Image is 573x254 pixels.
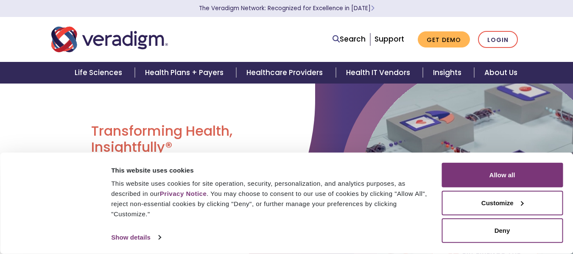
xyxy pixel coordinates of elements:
[111,179,432,219] div: This website uses cookies for site operation, security, personalization, and analytics purposes, ...
[423,62,474,84] a: Insights
[375,34,404,44] a: Support
[111,231,160,244] a: Show details
[333,33,366,45] a: Search
[478,31,518,48] a: Login
[199,4,375,12] a: The Veradigm Network: Recognized for Excellence in [DATE]Learn More
[135,62,236,84] a: Health Plans + Payers
[51,25,168,53] img: Veradigm logo
[160,190,207,197] a: Privacy Notice
[474,62,528,84] a: About Us
[418,31,470,48] a: Get Demo
[442,190,563,215] button: Customize
[442,163,563,187] button: Allow all
[236,62,335,84] a: Healthcare Providers
[442,218,563,243] button: Deny
[336,62,423,84] a: Health IT Vendors
[64,62,135,84] a: Life Sciences
[111,165,432,175] div: This website uses cookies
[91,123,280,156] h1: Transforming Health, Insightfully®
[371,4,375,12] span: Learn More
